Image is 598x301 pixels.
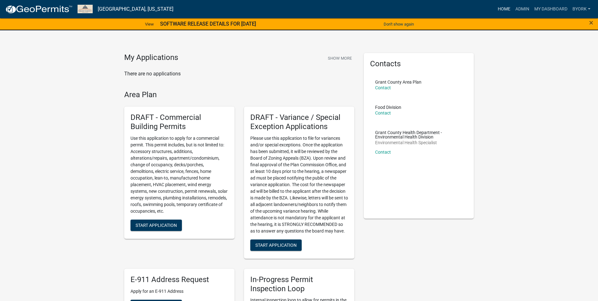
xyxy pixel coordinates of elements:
[98,4,173,15] a: [GEOGRAPHIC_DATA], [US_STATE]
[513,3,532,15] a: Admin
[375,140,463,145] p: Environmental Health Specialist
[136,222,177,227] span: Start Application
[370,59,468,68] h5: Contacts
[131,288,228,295] p: Apply for an E-911 Address
[375,110,391,115] a: Contact
[375,105,401,109] p: Food Division
[250,113,348,131] h5: DRAFT - Variance / Special Exception Applications
[381,19,416,29] button: Don't show again
[124,53,178,62] h4: My Applications
[532,3,570,15] a: My Dashboard
[589,19,593,27] button: Close
[250,275,348,293] h5: In-Progress Permit Inspection Loop
[589,18,593,27] span: ×
[250,239,302,251] button: Start Application
[124,90,354,99] h4: Area Plan
[131,275,228,284] h5: E-911 Address Request
[495,3,513,15] a: Home
[142,19,156,29] a: View
[375,80,421,84] p: Grant County Area Plan
[375,130,463,139] p: Grant County Health Department - Environmental Health Division
[131,220,182,231] button: Start Application
[255,242,297,247] span: Start Application
[131,113,228,131] h5: DRAFT - Commercial Building Permits
[78,5,93,13] img: Grant County, Indiana
[250,135,348,234] p: Please use this application to file for variances and/or special exceptions. Once the application...
[325,53,354,63] button: Show More
[570,3,593,15] a: byork
[375,85,391,90] a: Contact
[375,150,391,155] a: Contact
[131,135,228,215] p: Use this application to apply for a commercial permit. This permit includes, but is not limited t...
[124,70,354,78] p: There are no applications
[160,21,256,27] strong: SOFTWARE RELEASE DETAILS FOR [DATE]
